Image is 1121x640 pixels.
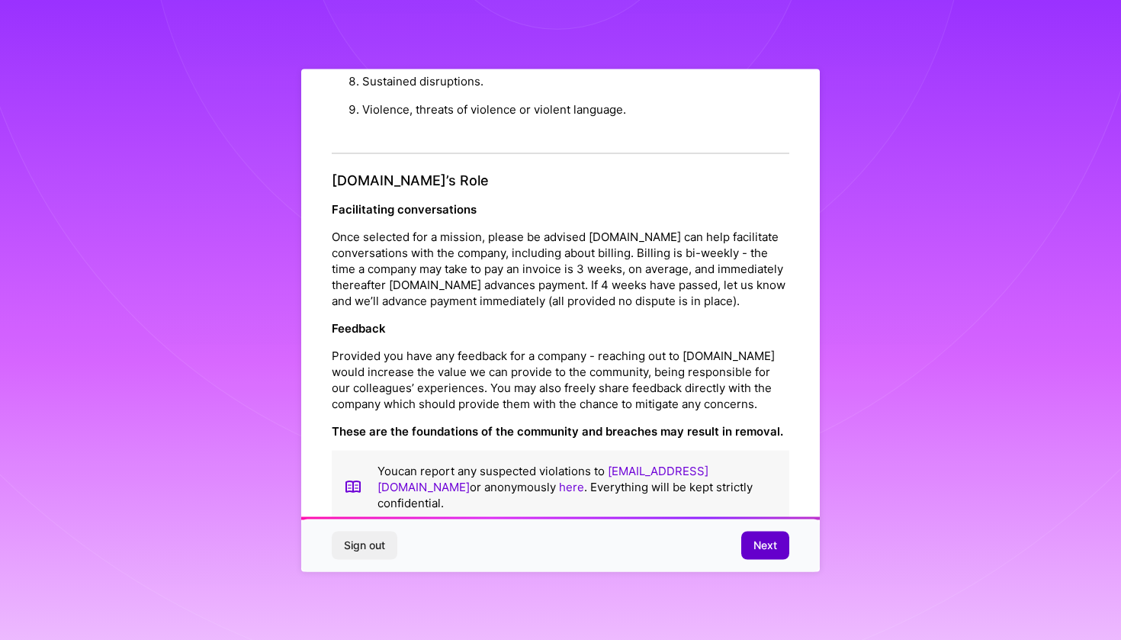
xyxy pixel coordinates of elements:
p: Once selected for a mission, please be advised [DOMAIN_NAME] can help facilitate conversations wi... [332,228,789,308]
button: Sign out [332,532,397,559]
a: here [559,479,584,494]
strong: Feedback [332,320,386,335]
strong: These are the foundations of the community and breaches may result in removal. [332,423,783,438]
button: Next [741,532,789,559]
img: book icon [344,462,362,510]
li: Violence, threats of violence or violent language. [362,95,789,124]
a: [EMAIL_ADDRESS][DOMAIN_NAME] [377,463,708,494]
p: Provided you have any feedback for a company - reaching out to [DOMAIN_NAME] would increase the v... [332,347,789,411]
strong: Facilitating conversations [332,201,477,216]
span: Sign out [344,538,385,553]
h4: [DOMAIN_NAME]’s Role [332,172,789,189]
p: You can report any suspected violations to or anonymously . Everything will be kept strictly conf... [377,462,777,510]
li: Sustained disruptions. [362,67,789,95]
span: Next [753,538,777,553]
